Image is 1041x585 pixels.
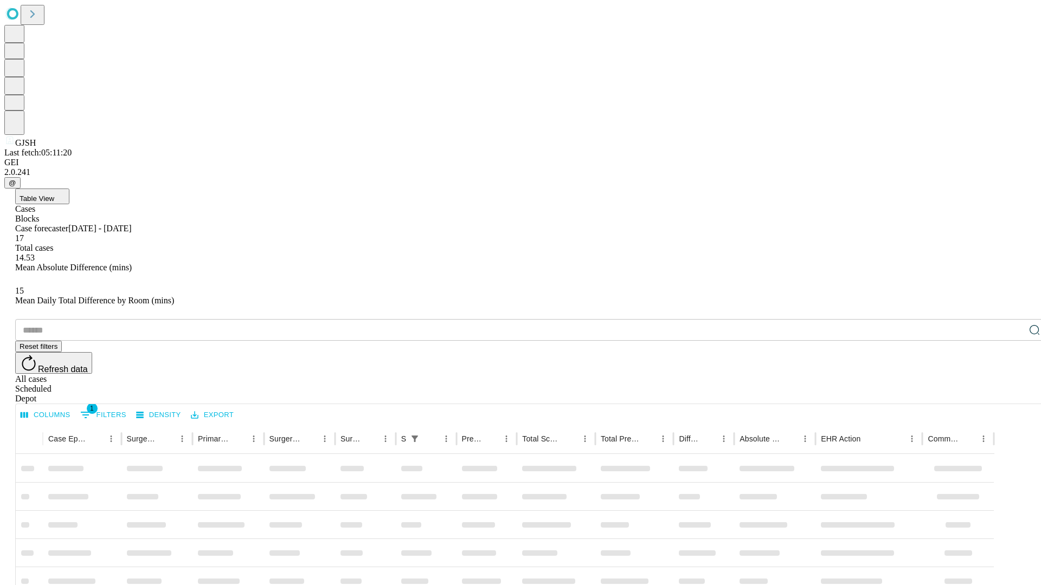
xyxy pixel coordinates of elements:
button: Sort [159,431,175,446]
div: Total Scheduled Duration [522,434,561,443]
button: Menu [577,431,593,446]
span: Table View [20,194,54,203]
div: Surgeon Name [127,434,158,443]
button: Menu [317,431,332,446]
div: EHR Action [821,434,860,443]
span: Mean Absolute Difference (mins) [15,263,132,272]
button: Sort [862,431,877,446]
span: @ [9,179,16,187]
div: Surgery Name [269,434,301,443]
span: 14.53 [15,253,35,262]
button: Menu [904,431,920,446]
span: [DATE] - [DATE] [68,224,131,233]
button: Sort [701,431,716,446]
div: GEI [4,158,1037,167]
button: Export [188,407,236,424]
button: Show filters [407,431,422,446]
button: Sort [484,431,499,446]
button: Menu [716,431,731,446]
button: Menu [378,431,393,446]
button: Sort [782,431,798,446]
div: 1 active filter [407,431,422,446]
div: Surgery Date [340,434,362,443]
span: GJSH [15,138,36,147]
button: Sort [562,431,577,446]
span: 1 [87,403,98,414]
button: Sort [231,431,246,446]
button: Menu [798,431,813,446]
button: Sort [363,431,378,446]
button: Refresh data [15,352,92,374]
button: Menu [175,431,190,446]
button: Menu [656,431,671,446]
span: Last fetch: 05:11:20 [4,148,72,157]
div: Primary Service [198,434,229,443]
button: Reset filters [15,341,62,352]
div: Predicted In Room Duration [462,434,483,443]
span: Mean Daily Total Difference by Room (mins) [15,296,174,305]
span: Refresh data [38,365,88,374]
button: @ [4,177,21,188]
button: Sort [640,431,656,446]
div: Scheduled In Room Duration [401,434,406,443]
button: Sort [961,431,976,446]
span: Case forecaster [15,224,68,233]
button: Select columns [18,407,73,424]
button: Sort [88,431,104,446]
button: Density [133,407,184,424]
button: Show filters [78,406,129,424]
button: Table View [15,188,69,204]
button: Menu [976,431,991,446]
span: Reset filters [20,342,57,350]
button: Menu [246,431,261,446]
button: Sort [302,431,317,446]
div: 2.0.241 [4,167,1037,177]
button: Menu [499,431,514,446]
button: Menu [439,431,454,446]
div: Total Predicted Duration [601,434,640,443]
div: Comments [928,434,959,443]
span: Total cases [15,243,53,252]
button: Menu [104,431,119,446]
div: Absolute Difference [740,434,781,443]
button: Sort [423,431,439,446]
div: Case Epic Id [48,434,87,443]
span: 17 [15,233,24,243]
span: 15 [15,286,24,295]
div: Difference [679,434,700,443]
